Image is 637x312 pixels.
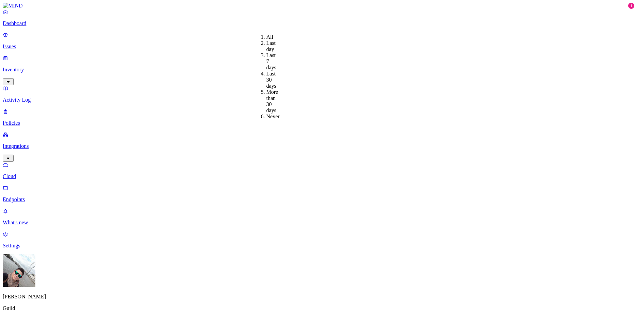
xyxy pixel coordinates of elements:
p: Guild [3,305,634,311]
a: Dashboard [3,9,634,27]
p: Endpoints [3,196,634,203]
p: Settings [3,243,634,249]
a: Issues [3,32,634,50]
p: [PERSON_NAME] [3,294,634,300]
p: Cloud [3,173,634,179]
p: Policies [3,120,634,126]
p: Dashboard [3,20,634,27]
p: What's new [3,220,634,226]
div: 1 [628,3,634,9]
a: Policies [3,108,634,126]
a: Inventory [3,55,634,84]
p: Activity Log [3,97,634,103]
a: MIND [3,3,634,9]
a: What's new [3,208,634,226]
a: Activity Log [3,85,634,103]
img: MIND [3,3,23,9]
a: Cloud [3,162,634,179]
a: Integrations [3,132,634,161]
a: Endpoints [3,185,634,203]
p: Integrations [3,143,634,149]
p: Inventory [3,67,634,73]
a: Settings [3,231,634,249]
img: Lula Insfran [3,254,35,287]
p: Issues [3,44,634,50]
